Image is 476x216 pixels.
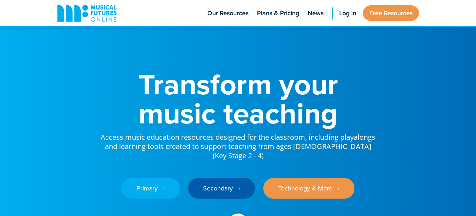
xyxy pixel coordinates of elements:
[308,9,324,18] span: News
[257,9,299,18] span: Plans & Pricing
[339,9,356,18] span: Log in
[363,5,419,21] a: Free Resources
[188,178,255,199] a: Secondary ‎‏‏‎ ‎ ›
[100,128,376,160] p: Access music education resources designed for the classroom, including playalongs and learning to...
[263,178,354,199] a: Technology & More ‎‏‏‎ ‎ ›
[122,178,180,199] a: Primary ‎‏‏‎ ‎ ›
[207,9,248,18] span: Our Resources
[100,70,376,128] h1: Transform your music teaching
